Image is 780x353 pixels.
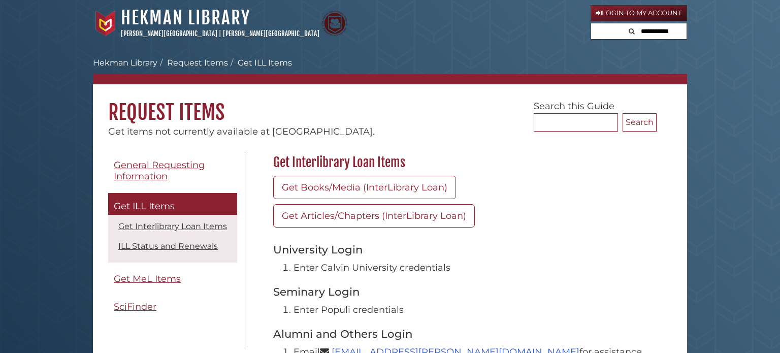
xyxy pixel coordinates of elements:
h3: Seminary Login [273,285,652,298]
a: Login to My Account [591,5,687,21]
a: Hekman Library [121,7,250,29]
li: Get ILL Items [228,57,292,69]
nav: breadcrumb [93,57,687,84]
a: General Requesting Information [108,154,237,188]
span: | [219,29,221,38]
div: Guide Pages [108,154,237,324]
li: Enter Populi credentials [294,303,652,317]
img: Calvin Theological Seminary [322,11,347,36]
a: Request Items [167,58,228,68]
img: Calvin University [93,11,118,36]
a: Get Articles/Chapters (InterLibrary Loan) [273,204,475,228]
button: Search [626,23,638,37]
h3: University Login [273,243,652,256]
button: Search [623,113,657,132]
span: Get MeL Items [114,273,181,284]
h2: Get Interlibrary Loan Items [268,154,657,171]
i: Search [629,28,635,35]
a: Hekman Library [93,58,157,68]
a: Get MeL Items [108,268,237,291]
span: General Requesting Information [114,159,205,182]
a: ILL Status and Renewals [118,241,218,251]
span: SciFinder [114,301,156,312]
h1: Request Items [93,84,687,125]
a: SciFinder [108,296,237,318]
a: [PERSON_NAME][GEOGRAPHIC_DATA] [121,29,217,38]
span: Get items not currently available at [GEOGRAPHIC_DATA]. [108,126,375,137]
li: Enter Calvin University credentials [294,261,652,275]
a: Get Interlibrary Loan Items [118,221,227,231]
span: Get ILL Items [114,201,175,212]
a: [PERSON_NAME][GEOGRAPHIC_DATA] [223,29,319,38]
a: Get ILL Items [108,193,237,215]
a: Get Books/Media (InterLibrary Loan) [273,176,456,199]
h3: Alumni and Others Login [273,327,652,340]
